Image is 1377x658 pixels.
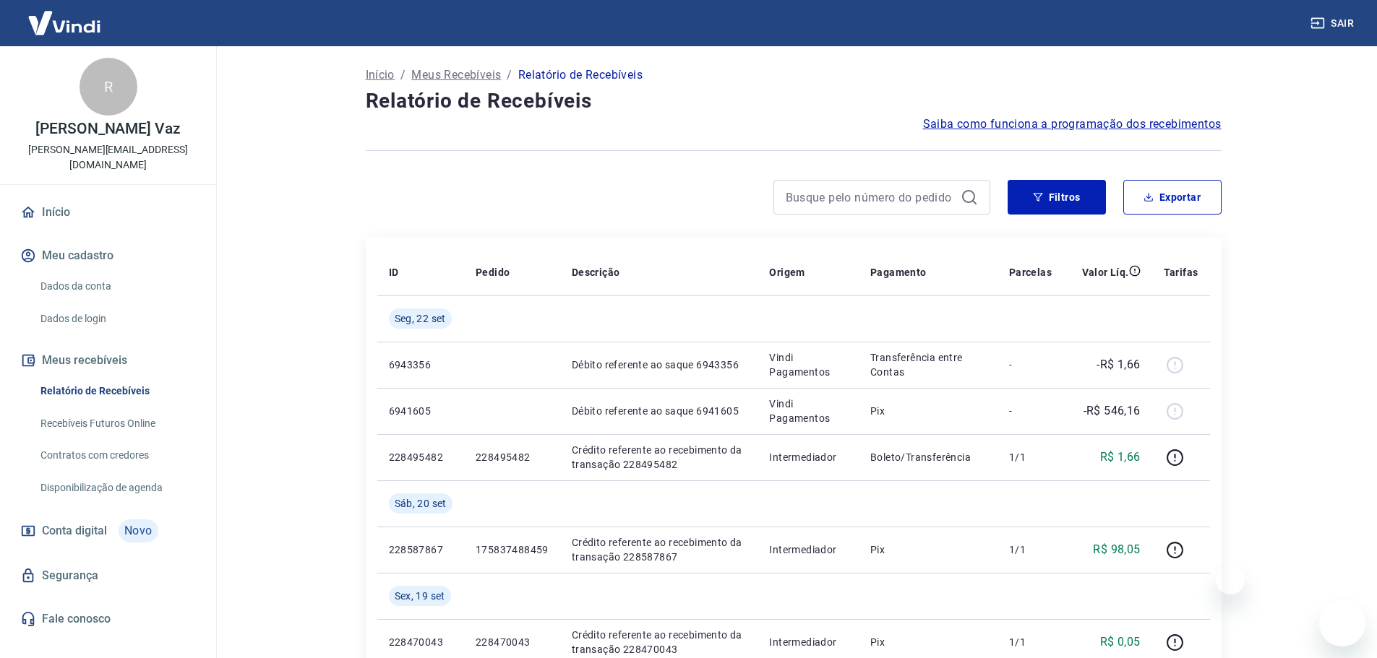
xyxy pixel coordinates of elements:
[17,1,111,45] img: Vindi
[572,358,747,372] p: Débito referente ao saque 6943356
[400,66,406,84] p: /
[476,265,510,280] p: Pedido
[572,265,620,280] p: Descrição
[389,404,452,418] p: 6941605
[35,441,199,470] a: Contratos com credores
[35,409,199,438] a: Recebíveis Futuros Online
[411,66,501,84] a: Meus Recebíveis
[366,66,395,84] a: Início
[80,58,137,116] div: R
[389,450,452,464] p: 228495482
[35,473,199,503] a: Disponibilização de agenda
[35,304,199,334] a: Dados de login
[119,519,158,542] span: Novo
[870,265,927,280] p: Pagamento
[395,311,446,326] span: Seg, 22 set
[870,450,986,464] p: Boleto/Transferência
[1009,265,1052,280] p: Parcelas
[1164,265,1198,280] p: Tarifas
[769,542,847,557] p: Intermediador
[870,350,986,379] p: Transferência entre Contas
[769,397,847,425] p: Vindi Pagamentos
[769,350,847,379] p: Vindi Pagamentos
[769,635,847,649] p: Intermediador
[476,542,549,557] p: 175837488459
[769,450,847,464] p: Intermediador
[870,635,986,649] p: Pix
[1093,541,1140,558] p: R$ 98,05
[1009,404,1052,418] p: -
[389,358,452,372] p: 6943356
[17,240,199,272] button: Meu cadastro
[17,560,199,592] a: Segurança
[395,589,445,603] span: Sex, 19 set
[395,496,447,511] span: Sáb, 20 set
[476,635,549,649] p: 228470043
[1009,358,1052,372] p: -
[35,272,199,301] a: Dados da conta
[1308,10,1360,37] button: Sair
[17,196,199,228] a: Início
[12,142,205,173] p: [PERSON_NAME][EMAIL_ADDRESS][DOMAIN_NAME]
[1216,566,1245,594] iframe: Fechar mensagem
[786,186,955,208] input: Busque pelo número do pedido
[923,116,1222,133] a: Saiba como funciona a programação dos recebimentos
[507,66,512,84] p: /
[1319,600,1365,646] iframe: Botão para abrir a janela de mensagens
[1008,180,1106,215] button: Filtros
[35,376,199,406] a: Relatório de Recebíveis
[476,450,549,464] p: 228495482
[389,265,399,280] p: ID
[1082,265,1129,280] p: Valor Líq.
[769,265,805,280] p: Origem
[518,66,643,84] p: Relatório de Recebíveis
[1100,449,1141,466] p: R$ 1,66
[1009,450,1052,464] p: 1/1
[1100,633,1141,651] p: R$ 0,05
[1123,180,1222,215] button: Exportar
[870,542,986,557] p: Pix
[17,345,199,376] button: Meus recebíveis
[572,628,747,657] p: Crédito referente ao recebimento da transação 228470043
[870,404,986,418] p: Pix
[572,535,747,564] p: Crédito referente ao recebimento da transação 228587867
[1009,635,1052,649] p: 1/1
[17,514,199,548] a: Conta digitalNovo
[1009,542,1052,557] p: 1/1
[1097,356,1140,373] p: -R$ 1,66
[42,521,107,541] span: Conta digital
[572,404,747,418] p: Débito referente ao saque 6941605
[389,635,452,649] p: 228470043
[389,542,452,557] p: 228587867
[572,443,747,472] p: Crédito referente ao recebimento da transação 228495482
[35,121,181,137] p: [PERSON_NAME] Vaz
[366,87,1222,116] h4: Relatório de Recebíveis
[17,603,199,635] a: Fale conosco
[1084,402,1141,420] p: -R$ 546,16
